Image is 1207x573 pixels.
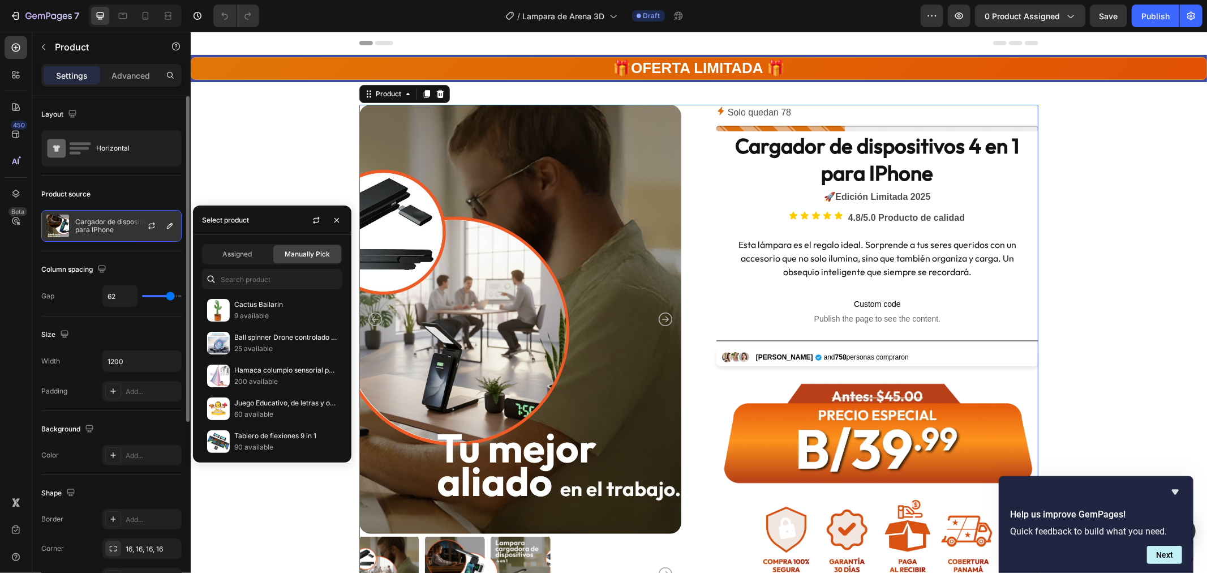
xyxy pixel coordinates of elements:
[41,262,109,277] div: Column spacing
[41,514,63,524] div: Border
[985,10,1060,22] span: 0 product assigned
[41,356,60,366] div: Width
[41,107,79,122] div: Layout
[975,5,1085,27] button: 0 product assigned
[41,189,91,199] div: Product source
[523,10,605,22] span: Lampara de Arena 3D
[234,442,337,453] p: 90 available
[537,73,600,89] p: Solo quedan 78
[1147,546,1182,564] button: Next question
[213,5,259,27] div: Undo/Redo
[1010,485,1182,564] div: Help us improve GemPages!
[526,335,848,458] img: Precio Carrito Control
[624,322,632,330] img: verified badge
[191,32,1207,573] iframe: Design area
[234,343,337,354] p: 25 available
[468,281,482,294] button: Carousel Next Arrow
[207,397,230,420] img: collections
[126,544,179,554] div: 16, 16, 16, 16
[41,291,54,301] div: Gap
[207,365,230,387] img: collections
[74,9,79,23] p: 7
[1010,526,1182,537] p: Quick feedback to build what you need.
[75,218,177,234] p: Cargador de dispositivos 4 en 1 para IPhone
[530,319,543,332] img: Customer 1
[1099,11,1118,21] span: Save
[8,207,27,216] div: Beta
[234,365,337,376] p: Hamaca columpio sensorial para niños
[207,430,230,453] img: collections
[526,281,848,293] span: Publish the page to see the content.
[55,40,151,54] p: Product
[126,515,179,525] div: Add...
[645,322,656,330] strong: 758
[111,70,150,82] p: Advanced
[5,5,84,27] button: 7
[103,351,181,371] input: Auto
[103,286,137,306] input: Auto
[1141,10,1170,22] div: Publish
[1090,5,1127,27] button: Save
[41,544,64,554] div: Corner
[222,249,252,259] span: Assigned
[643,11,660,21] span: Draft
[1169,485,1182,499] button: Hide survey
[1132,5,1179,27] button: Publish
[234,397,337,409] p: Juego Educativo, de letras y objetos -El reto [PERSON_NAME] 3 en 1
[547,319,560,332] img: Customer 3
[41,422,96,437] div: Background
[548,207,826,246] span: Esta lámpara es el regalo ideal. Sorprende a tus seres queridos con un accesorio que no solo ilum...
[527,157,847,174] p: 🚀
[11,121,27,130] div: 450
[41,486,78,501] div: Shape
[126,451,179,461] div: Add...
[526,266,848,279] span: Custom code
[526,100,848,156] h1: Cargador de dispositivos 4 en 1 para IPhone
[565,467,809,544] img: gempages_584354690163016458-6d3348f1-9908-4047-928c-0f8efd3a6f70.gif
[645,160,740,170] strong: Edición Limitada 2025
[41,386,67,396] div: Padding
[207,332,230,354] img: collections
[234,310,337,322] p: 9 available
[126,387,179,397] div: Add...
[56,70,88,82] p: Settings
[202,269,342,289] input: Search in Settings & Advanced
[539,319,551,332] img: Customer 2
[183,57,213,67] div: Product
[202,215,249,225] div: Select product
[234,332,337,343] p: Ball spinner Drone controlado a mano flying
[234,376,337,387] p: 200 available
[207,299,230,322] img: collections
[46,215,69,237] img: product feature img
[41,450,59,460] div: Color
[41,327,71,343] div: Size
[658,178,774,195] p: 4.8/5.0 Producto de calidad
[1010,508,1182,521] h2: Help us improve GemPages!
[234,299,337,310] p: Cactus Bailarin
[285,249,330,259] span: Manually Pick
[234,430,337,442] p: Tablero de flexiones 9 in 1
[234,409,337,420] p: 60 available
[96,135,165,161] div: Horizontal
[518,10,521,22] span: /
